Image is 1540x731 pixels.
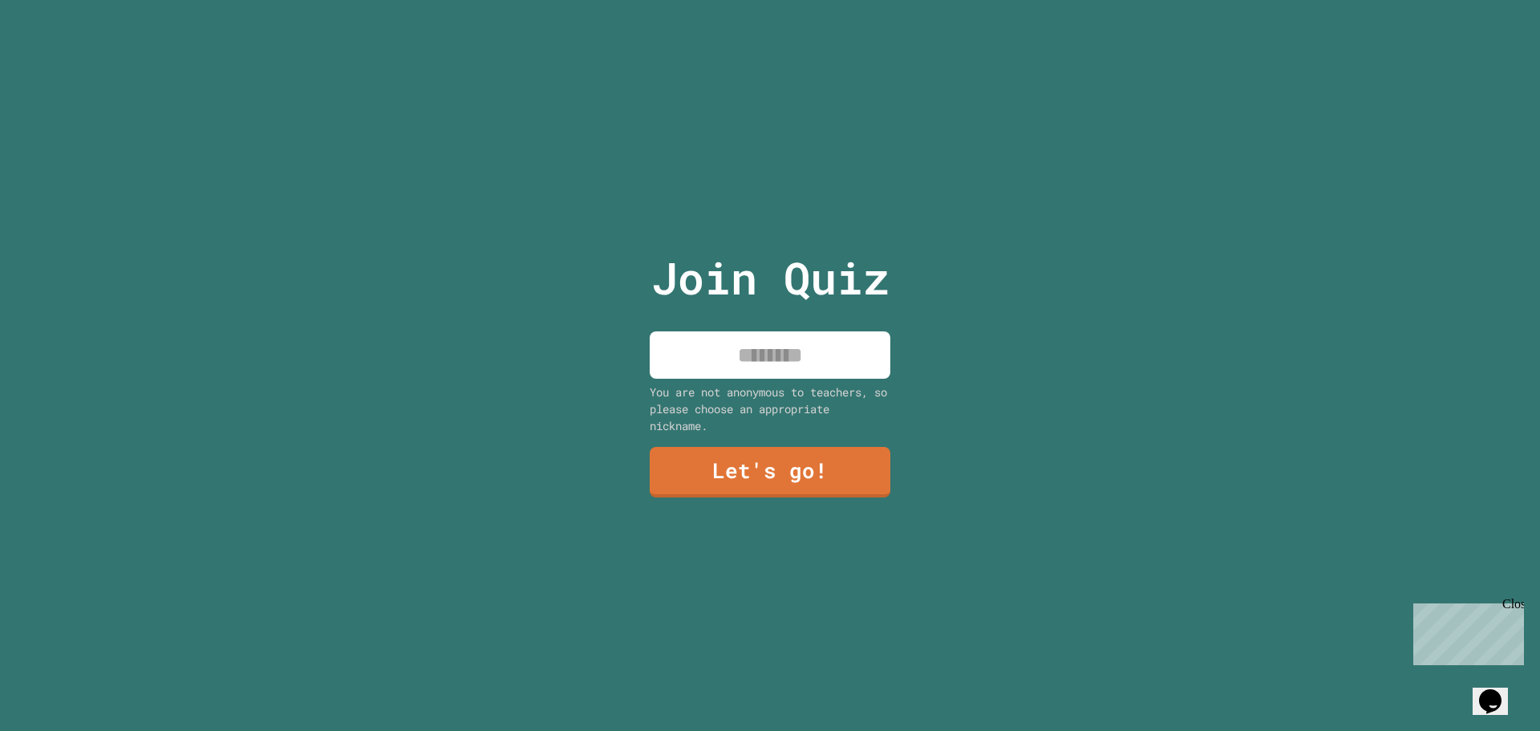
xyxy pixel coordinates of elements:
[1473,667,1524,715] iframe: chat widget
[651,245,890,311] p: Join Quiz
[650,384,890,434] div: You are not anonymous to teachers, so please choose an appropriate nickname.
[6,6,111,102] div: Chat with us now!Close
[1407,597,1524,665] iframe: chat widget
[650,447,890,497] a: Let's go!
